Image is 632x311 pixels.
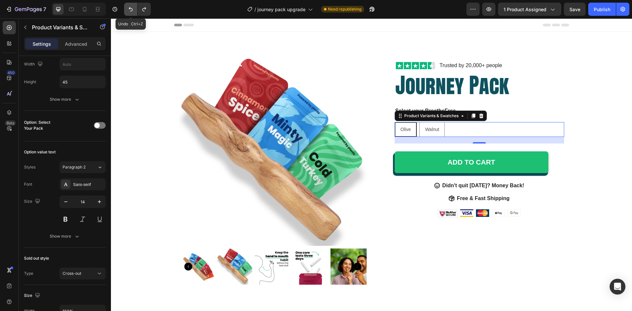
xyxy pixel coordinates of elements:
[24,79,36,85] div: Height
[24,291,41,300] div: Size
[63,271,81,276] span: Cross-out
[331,163,413,171] p: Didn't quit [DATE]? Money Back!
[50,233,80,240] div: Show more
[284,53,453,81] h2: Journey Pack
[24,149,56,155] div: Option value text
[243,244,250,252] button: Carousel Next Arrow
[24,119,58,131] div: Option: Select Your Pack
[63,164,86,170] span: Paragraph 2
[290,108,300,114] span: Olive
[284,89,453,96] p: Select your BreatheFree
[43,5,46,13] p: 7
[314,108,328,114] span: Walnut
[292,94,349,100] div: Product Variants & Swatches
[111,18,632,311] iframe: Design area
[24,93,106,105] button: Show more
[569,7,580,12] span: Save
[3,3,49,16] button: 7
[257,6,305,13] span: journey pack upgrade
[337,138,384,150] div: ADD TO CART
[588,3,616,16] button: Publish
[33,40,51,47] p: Settings
[5,120,16,126] div: Beta
[284,42,326,52] img: gempages_561328392964670554-62e83766-9a62-4aba-9107-30b9f025e173.webp
[284,133,437,155] button: ADD TO CART
[498,3,561,16] button: 1 product assigned
[24,197,41,206] div: Size
[65,40,87,47] p: Advanced
[24,181,32,187] div: Font
[254,6,256,13] span: /
[504,6,546,13] span: 1 product assigned
[24,271,33,276] div: Type
[329,42,452,52] p: Trusted by 20,000+ people
[60,161,106,173] button: Paragraph 2
[328,6,361,12] span: Need republishing
[24,230,106,242] button: Show more
[346,176,399,184] p: Free & Fast Shipping
[73,182,104,188] div: Sans-serif
[594,6,610,13] div: Publish
[32,23,88,31] p: Product Variants & Swatches
[564,3,586,16] button: Save
[24,164,36,170] div: Styles
[24,255,49,261] div: Sold out style
[50,96,80,103] div: Show more
[24,60,44,69] div: Width
[60,268,106,279] button: Cross-out
[610,279,625,295] div: Open Intercom Messenger
[60,58,105,70] input: Auto
[6,70,16,75] div: 450
[124,3,151,16] div: Undo/Redo
[60,76,105,88] input: Auto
